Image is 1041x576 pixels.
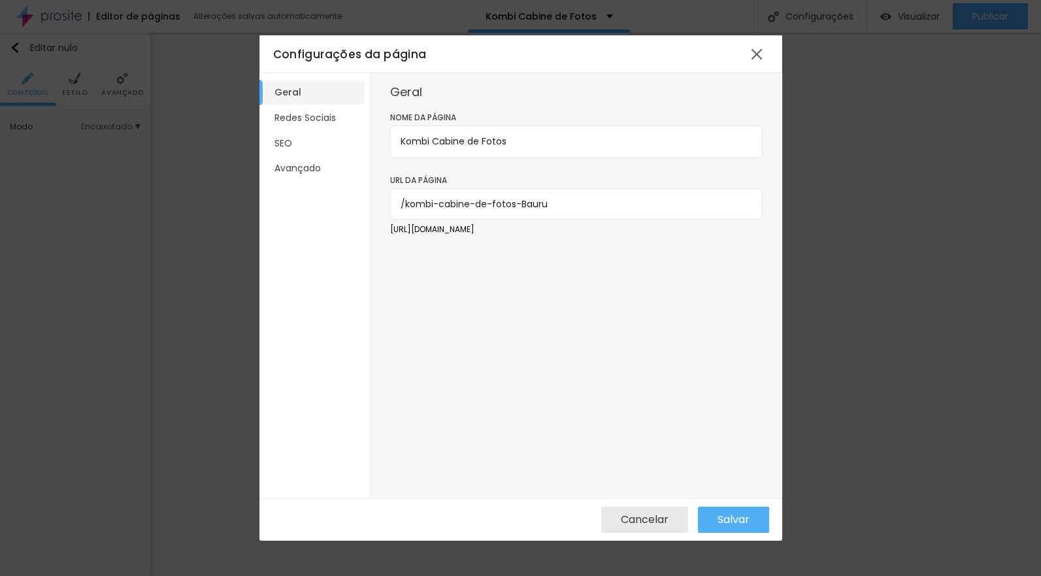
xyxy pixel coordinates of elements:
font: URL da página [390,175,447,186]
font: Redes Sociais [274,111,336,124]
button: Cancelar [601,507,688,533]
font: SEO [274,137,292,150]
font: Geral [390,84,422,100]
font: Geral [274,86,301,99]
button: Salvar [698,507,769,533]
font: Cancelar [621,512,669,527]
font: Configurações da página [273,46,427,62]
font: Nome da página [390,112,456,123]
font: Avançado [274,161,321,175]
font: Salvar [718,512,750,527]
